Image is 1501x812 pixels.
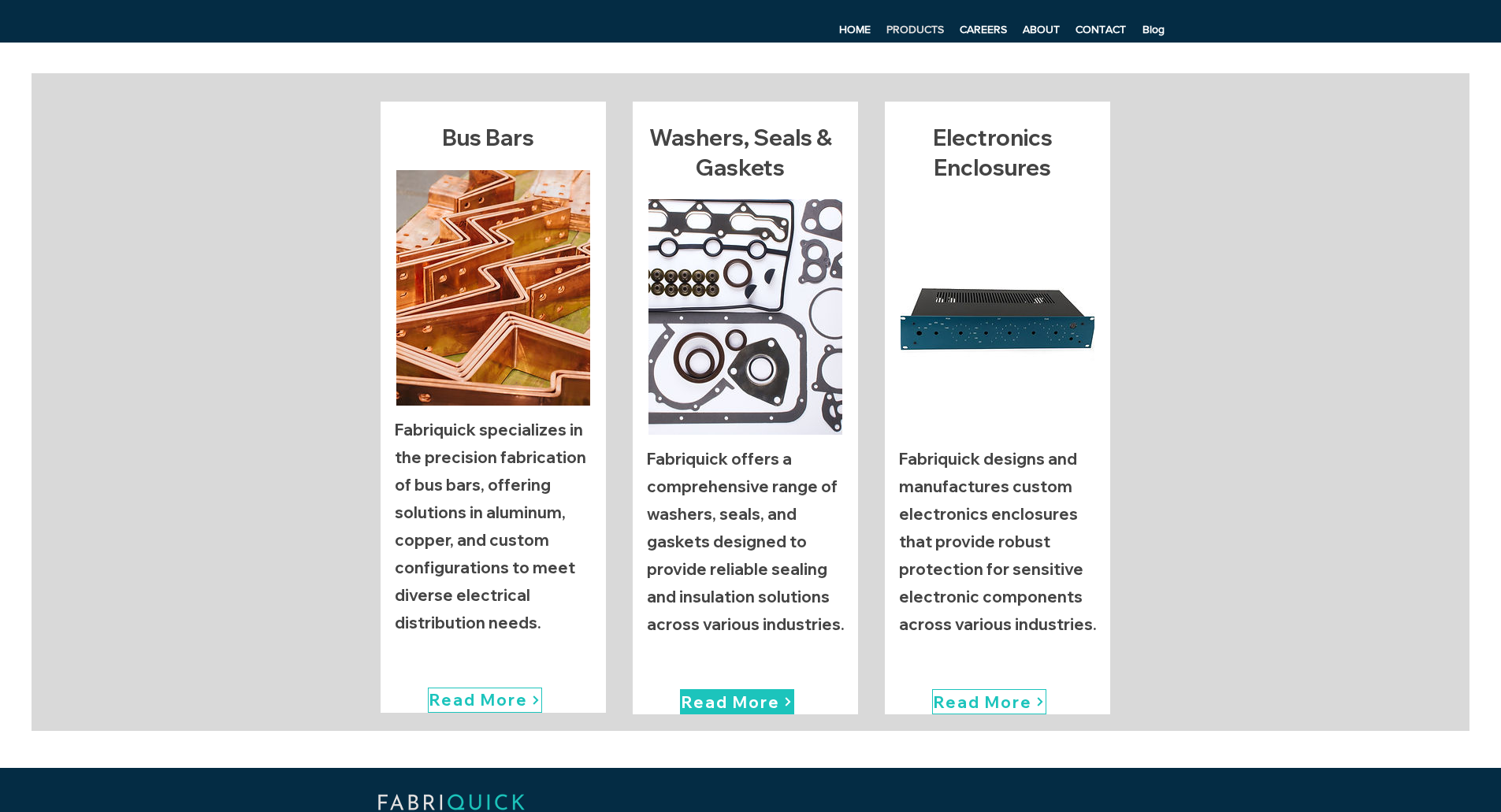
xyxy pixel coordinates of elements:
[1135,17,1172,41] a: Blog
[648,199,842,435] img: Washers, Seals & Gaskets
[933,124,1053,181] span: Electronics Enclosures
[934,692,1032,712] span: Read More
[429,690,528,710] span: Read More
[622,17,1172,41] nav: Site
[932,689,1046,714] a: Read More
[899,449,1097,634] p: Fabriquick designs and manufactures custom electronics enclosures that provide robust protection ...
[395,420,586,632] p: Fabriquick specializes in the precision fabrication of bus bars, offering solutions in aluminum, ...
[428,688,542,713] a: Read More
[1068,17,1135,41] a: CONTACT
[831,17,879,41] a: HOME
[649,124,832,181] span: Washers, Seals & Gaskets
[1068,17,1134,41] p: CONTACT
[901,199,1094,435] img: Electronics Enclosures
[952,17,1015,41] a: CAREERS
[396,170,590,406] img: Bus Bars
[682,692,780,712] span: Read More
[1015,17,1068,41] a: ABOUT
[647,449,845,634] p: Fabriquick offers a comprehensive range of washers, seals, and gaskets designed to provide reliab...
[680,689,794,714] a: Read More
[879,17,952,41] a: PRODUCTS
[442,124,534,151] span: Bus Bars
